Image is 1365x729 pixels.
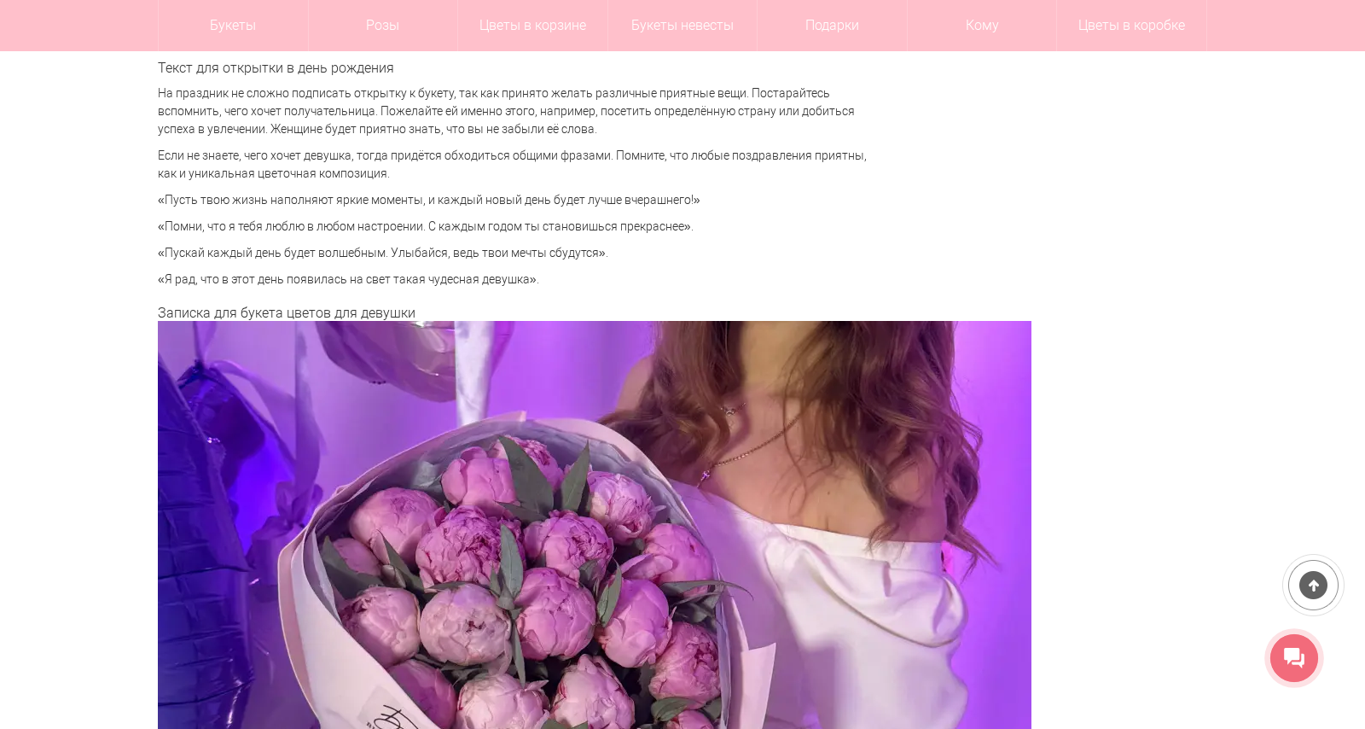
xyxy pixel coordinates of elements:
p: «Пускай каждый день будет волшебным. Улыбайся, ведь твои мечты сбудутся». [158,244,883,262]
p: Если не знаете, чего хочет девушка, тогда придётся обходиться общими фразами. Помните, что любые ... [158,147,883,183]
p: «Пусть твою жизнь наполняют яркие моменты, и каждый новый день будет лучше вчерашнего!» [158,191,883,209]
p: «Я рад, что в этот день появилась на свет такая чудесная девушка». [158,271,883,289]
p: «Помни, что я тебя люблю в любом настроении. С каждым годом ты становишься прекраснее». [158,218,883,236]
h3: Текст для открытки в день рождения [158,61,883,76]
p: На праздник не сложно подписать открытку к букету, так как принято желать различные приятные вещи... [158,85,883,138]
